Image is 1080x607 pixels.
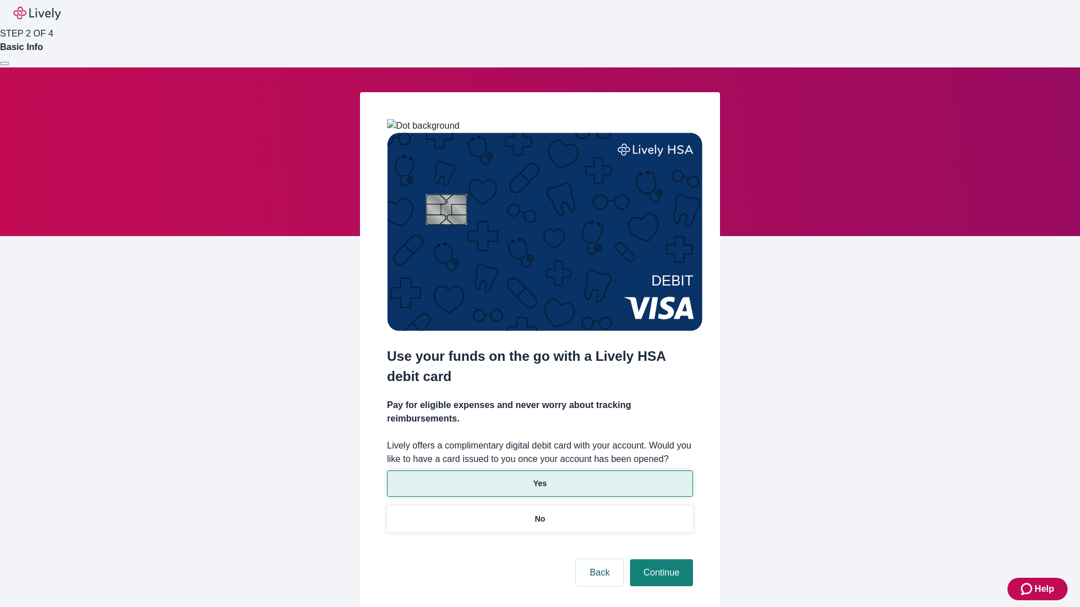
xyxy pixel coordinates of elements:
[387,133,703,331] img: Debit card
[387,470,693,497] button: Yes
[1034,582,1054,596] span: Help
[1021,582,1034,596] svg: Zendesk support icon
[387,506,693,532] button: No
[630,559,693,586] button: Continue
[1007,578,1068,600] button: Zendesk support iconHelp
[533,478,547,490] p: Yes
[387,439,693,466] label: Lively offers a complimentary digital debit card with your account. Would you like to have a card...
[387,398,693,425] h4: Pay for eligible expenses and never worry about tracking reimbursements.
[13,7,61,20] img: Lively
[576,559,623,586] button: Back
[387,119,460,133] img: Dot background
[535,513,546,525] p: No
[387,346,693,387] h2: Use your funds on the go with a Lively HSA debit card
